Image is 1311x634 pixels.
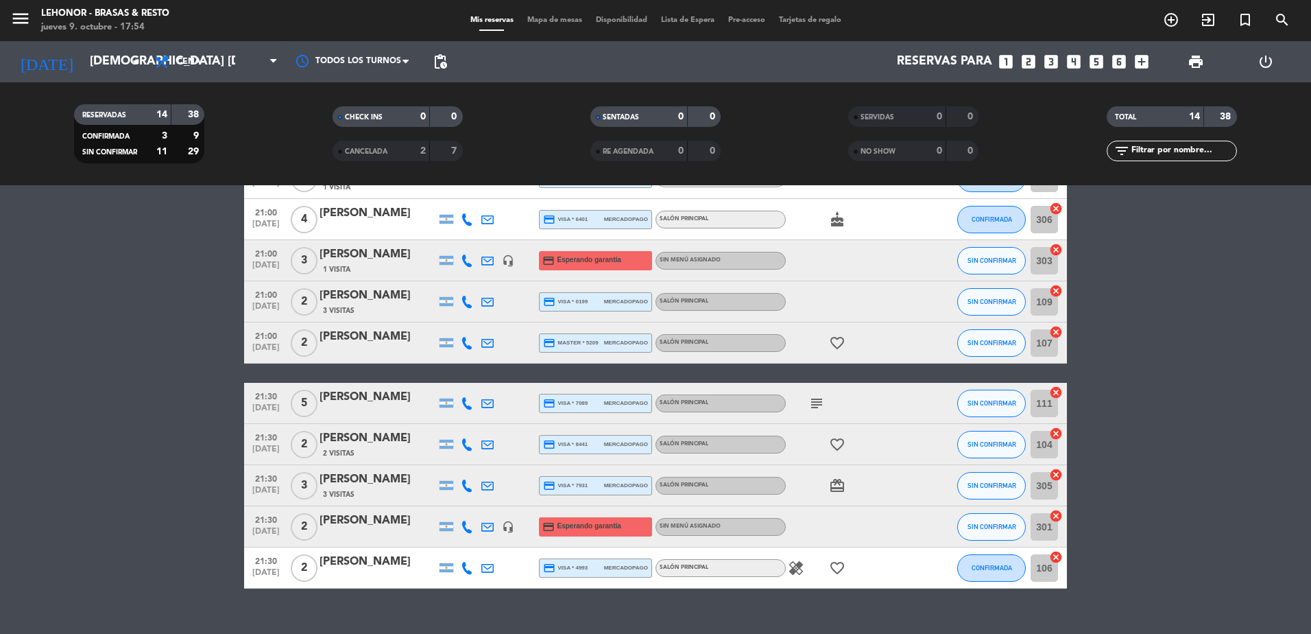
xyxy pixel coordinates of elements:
i: looks_one [997,53,1015,71]
strong: 0 [710,112,718,121]
i: cancel [1049,550,1063,564]
i: search [1274,12,1290,28]
i: [DATE] [10,47,83,77]
i: cancel [1049,243,1063,257]
span: Mis reservas [464,16,520,24]
strong: 0 [937,146,942,156]
button: SIN CONFIRMAR [957,472,1026,500]
span: 1 Visita [323,264,350,275]
span: Mapa de mesas [520,16,589,24]
span: mercadopago [604,399,648,408]
i: headset_mic [502,521,514,533]
span: 21:00 [249,327,283,343]
span: [DATE] [249,343,283,359]
div: [PERSON_NAME] [320,287,436,305]
span: SIN CONFIRMAR [967,399,1016,407]
span: 2 [291,431,317,458]
i: healing [788,560,804,576]
span: NO SHOW [861,148,895,155]
button: SIN CONFIRMAR [957,513,1026,541]
span: [DATE] [249,403,283,419]
i: looks_4 [1065,53,1083,71]
span: Disponibilidad [589,16,654,24]
span: SALÓN PRINCIPAL [660,298,708,304]
span: visa * 7089 [543,397,588,410]
i: credit_card [543,337,555,349]
i: credit_card [543,397,555,410]
span: Cena [177,57,201,67]
i: credit_card [542,521,555,533]
span: pending_actions [432,54,448,70]
i: cancel [1049,202,1063,215]
span: [DATE] [249,261,283,277]
span: 2 [291,288,317,316]
button: SIN CONFIRMAR [957,247,1026,274]
span: visa * 8441 [543,438,588,451]
strong: 11 [156,147,167,156]
i: turned_in_not [1237,12,1253,28]
div: [PERSON_NAME] [320,553,436,571]
span: 21:00 [249,204,283,220]
span: SALÓN PRINCIPAL [660,441,708,447]
strong: 0 [967,146,976,156]
span: 2 [291,329,317,357]
strong: 38 [188,110,202,119]
i: favorite_border [829,560,845,576]
span: SIN CONFIRMAR [967,298,1016,305]
div: [PERSON_NAME] [320,246,436,263]
span: Lista de Espera [654,16,721,24]
i: credit_card [543,296,555,308]
span: SENTADAS [603,114,639,121]
span: visa * 6401 [543,213,588,226]
strong: 9 [193,131,202,141]
i: add_circle_outline [1163,12,1179,28]
span: Tarjetas de regalo [772,16,848,24]
span: mercadopago [604,481,648,490]
i: looks_5 [1087,53,1105,71]
div: [PERSON_NAME] [320,512,436,530]
i: credit_card [543,562,555,574]
span: SIN CONFIRMAR [82,149,137,156]
button: menu [10,8,31,34]
span: SALÓN PRINCIPAL [660,565,708,570]
span: visa * 7931 [543,480,588,492]
strong: 0 [678,146,684,156]
span: SALÓN PRINCIPAL [660,340,708,345]
span: visa * 4993 [543,562,588,574]
button: CONFIRMADA [957,554,1026,582]
span: [DATE] [249,486,283,502]
span: [DATE] [249,178,283,194]
span: CHECK INS [345,114,383,121]
span: Reservas para [897,55,992,69]
span: Pre-acceso [721,16,772,24]
span: SALÓN PRINCIPAL [660,482,708,488]
span: Sin menú asignado [660,257,721,263]
strong: 38 [1220,112,1234,121]
span: TOTAL [1115,114,1136,121]
span: Esperando garantía [557,255,621,266]
strong: 0 [451,112,459,121]
strong: 29 [188,147,202,156]
i: credit_card [543,213,555,226]
i: credit_card [542,255,555,267]
i: arrow_drop_down [128,54,144,70]
span: 2 [291,554,317,582]
strong: 0 [937,112,942,121]
span: 21:30 [249,429,283,445]
i: favorite_border [829,335,845,351]
i: exit_to_app [1200,12,1216,28]
i: headset_mic [502,255,514,267]
i: cancel [1049,468,1063,482]
button: SIN CONFIRMAR [957,288,1026,316]
span: 21:00 [249,245,283,261]
span: 4 [291,206,317,233]
strong: 0 [710,146,718,156]
span: mercadopago [604,338,648,347]
span: 2 [291,513,317,541]
div: [PERSON_NAME] [320,430,436,447]
span: master * 5209 [543,337,599,349]
button: SIN CONFIRMAR [957,390,1026,417]
span: Esperando garantía [557,521,621,532]
strong: 0 [967,112,976,121]
div: [PERSON_NAME] [320,388,436,406]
